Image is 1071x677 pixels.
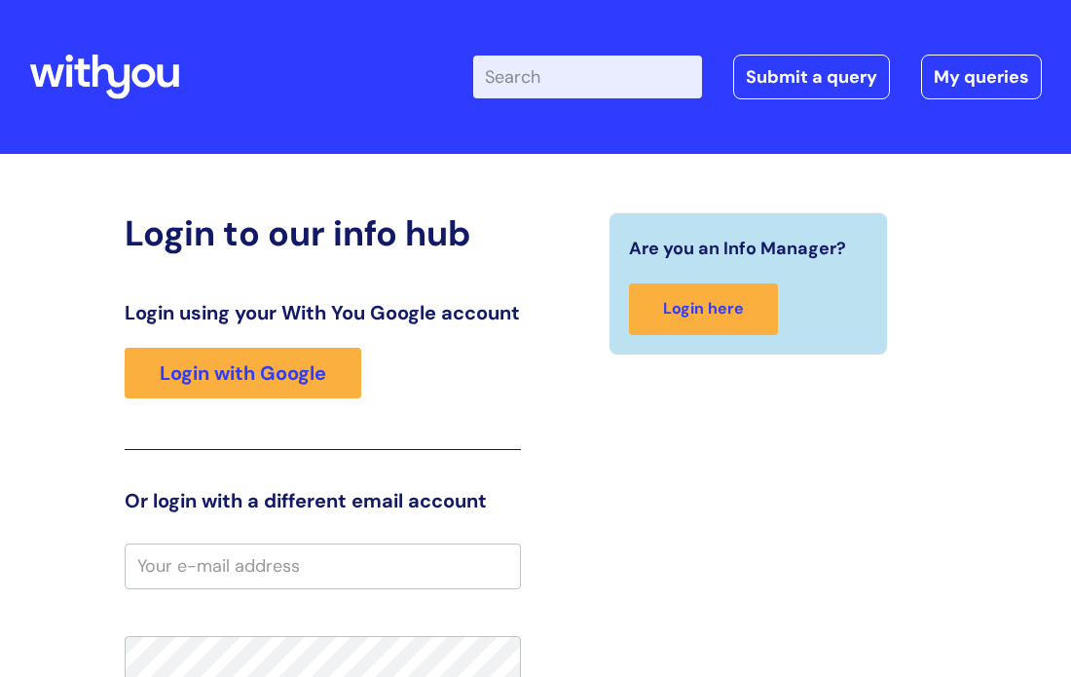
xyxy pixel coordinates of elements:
a: Submit a query [733,55,890,99]
a: My queries [921,55,1042,99]
span: Are you an Info Manager? [629,233,846,264]
input: Search [473,56,702,98]
h3: Login using your With You Google account [125,301,521,324]
input: Your e-mail address [125,544,521,588]
h2: Login to our info hub [125,212,521,254]
a: Login here [629,283,778,335]
a: Login with Google [125,348,361,398]
h3: Or login with a different email account [125,489,521,512]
